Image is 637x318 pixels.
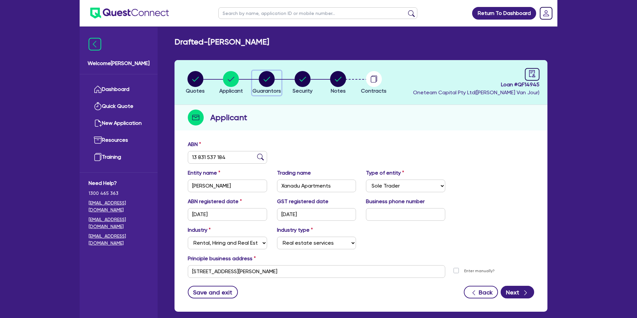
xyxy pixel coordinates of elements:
[89,179,149,187] span: Need Help?
[188,226,211,234] label: Industry
[537,5,555,22] a: Dropdown toggle
[277,226,313,234] label: Industry type
[292,71,313,95] button: Security
[277,169,311,177] label: Trading name
[185,71,205,95] button: Quotes
[361,88,387,94] span: Contracts
[210,112,247,123] h2: Applicant
[257,154,264,160] img: abn-lookup icon
[361,71,387,95] button: Contracts
[94,136,102,144] img: resources
[277,198,328,205] label: GST registered date
[330,71,346,95] button: Notes
[413,81,539,89] span: Loan # QF14945
[90,8,169,19] img: quest-connect-logo-blue
[188,169,220,177] label: Entity name
[366,169,404,177] label: Type of entity
[188,140,201,148] label: ABN
[366,198,425,205] label: Business phone number
[89,149,149,166] a: Training
[529,70,536,77] span: audit
[525,68,539,81] a: audit
[89,115,149,132] a: New Application
[188,255,256,263] label: Principle business address
[219,71,243,95] button: Applicant
[94,119,102,127] img: new-application
[89,233,149,247] a: [EMAIL_ADDRESS][DOMAIN_NAME]
[413,89,539,96] span: Oneteam Capital Pty Ltd ( [PERSON_NAME] Van Jour )
[94,102,102,110] img: quick-quote
[252,71,281,95] button: Guarantors
[464,268,495,274] label: Enter manually?
[252,88,281,94] span: Guarantors
[89,190,149,197] span: 1300 465 363
[188,198,242,205] label: ABN registered date
[186,88,205,94] span: Quotes
[188,286,238,298] button: Save and exit
[94,153,102,161] img: training
[188,110,204,125] img: step-icon
[277,208,356,221] input: DD / MM / YYYY
[89,199,149,213] a: [EMAIL_ADDRESS][DOMAIN_NAME]
[89,98,149,115] a: Quick Quote
[89,132,149,149] a: Resources
[331,88,346,94] span: Notes
[218,7,417,19] input: Search by name, application ID or mobile number...
[472,7,536,20] a: Return To Dashboard
[88,59,150,67] span: Welcome [PERSON_NAME]
[89,216,149,230] a: [EMAIL_ADDRESS][DOMAIN_NAME]
[89,38,101,50] img: icon-menu-close
[89,81,149,98] a: Dashboard
[464,286,498,298] button: Back
[188,208,267,221] input: DD / MM / YYYY
[175,37,269,47] h2: Drafted - [PERSON_NAME]
[501,286,534,298] button: Next
[293,88,313,94] span: Security
[219,88,243,94] span: Applicant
